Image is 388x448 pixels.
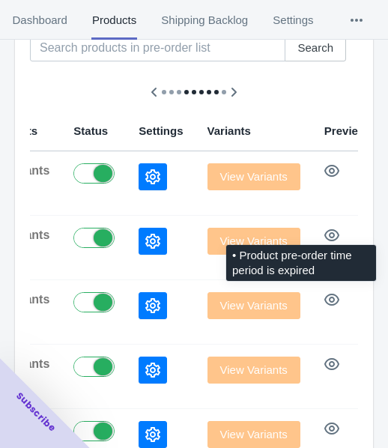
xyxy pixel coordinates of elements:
span: Dashboard [12,1,67,40]
span: Settings [273,1,314,40]
input: Search products in pre-order list [30,34,285,61]
span: Preview [324,124,367,137]
button: Scroll table right one column [220,79,247,106]
span: Subscribe [13,390,58,435]
span: Shipping Backlog [161,1,249,40]
span: Variants [207,124,251,137]
span: Settings [139,124,183,137]
span: Search [297,42,333,54]
button: Scroll table left one column [141,79,168,106]
button: More tabs [326,1,387,40]
span: Products [91,1,136,40]
span: Status [73,124,108,137]
button: Search [285,34,346,61]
